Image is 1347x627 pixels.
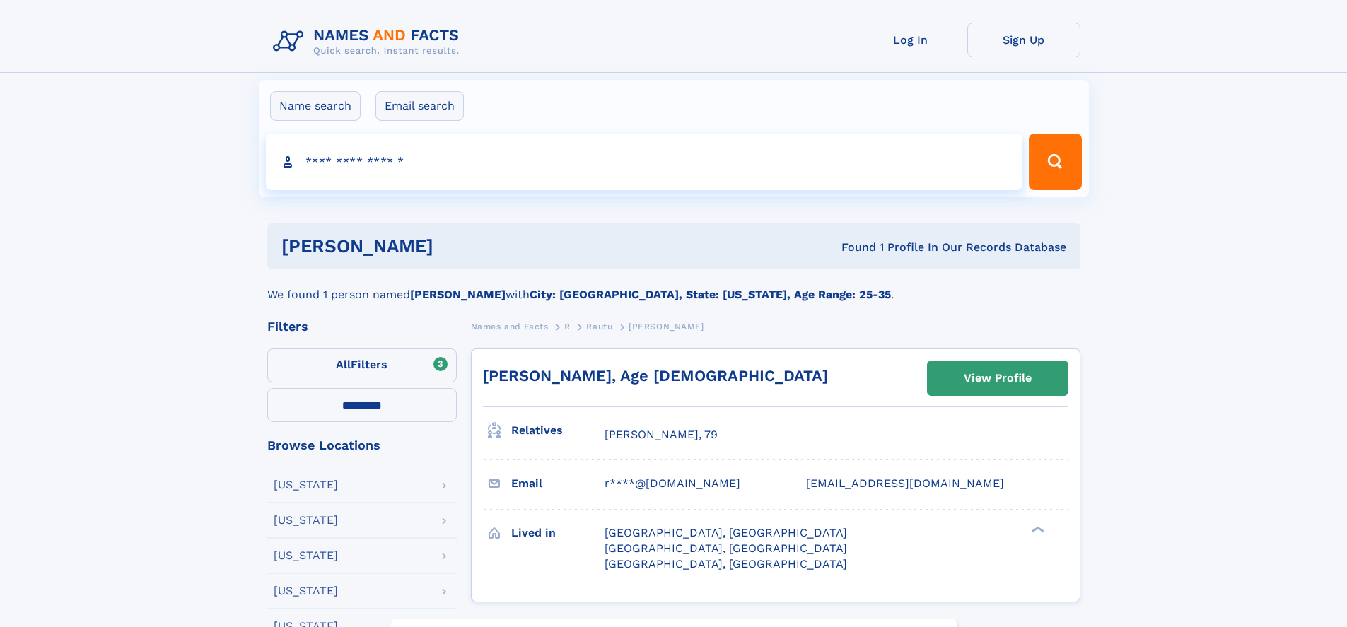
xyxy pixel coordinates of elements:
[564,317,571,335] a: R
[270,91,361,121] label: Name search
[410,288,506,301] b: [PERSON_NAME]
[267,439,457,452] div: Browse Locations
[471,317,549,335] a: Names and Facts
[483,367,828,385] a: [PERSON_NAME], Age [DEMOGRAPHIC_DATA]
[281,238,638,255] h1: [PERSON_NAME]
[274,585,338,597] div: [US_STATE]
[854,23,967,57] a: Log In
[964,362,1032,394] div: View Profile
[586,322,612,332] span: Rautu
[605,526,847,539] span: [GEOGRAPHIC_DATA], [GEOGRAPHIC_DATA]
[1028,525,1045,534] div: ❯
[267,23,471,61] img: Logo Names and Facts
[928,361,1068,395] a: View Profile
[274,515,338,526] div: [US_STATE]
[586,317,612,335] a: Rautu
[605,427,718,443] a: [PERSON_NAME], 79
[266,134,1023,190] input: search input
[806,476,1004,490] span: [EMAIL_ADDRESS][DOMAIN_NAME]
[605,557,847,570] span: [GEOGRAPHIC_DATA], [GEOGRAPHIC_DATA]
[511,471,605,496] h3: Email
[1029,134,1081,190] button: Search Button
[267,269,1080,303] div: We found 1 person named with .
[267,320,457,333] div: Filters
[967,23,1080,57] a: Sign Up
[511,521,605,545] h3: Lived in
[605,541,847,555] span: [GEOGRAPHIC_DATA], [GEOGRAPHIC_DATA]
[511,418,605,443] h3: Relatives
[274,550,338,561] div: [US_STATE]
[336,358,351,371] span: All
[564,322,571,332] span: R
[530,288,891,301] b: City: [GEOGRAPHIC_DATA], State: [US_STATE], Age Range: 25-35
[375,91,464,121] label: Email search
[629,322,704,332] span: [PERSON_NAME]
[637,240,1066,255] div: Found 1 Profile In Our Records Database
[274,479,338,491] div: [US_STATE]
[267,348,457,382] label: Filters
